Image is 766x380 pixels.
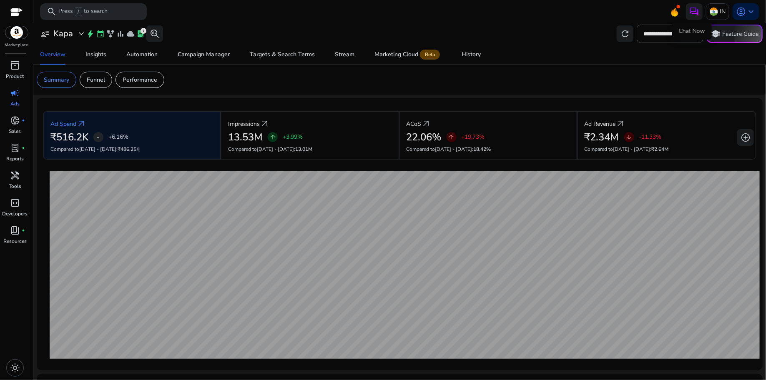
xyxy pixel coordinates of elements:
[585,120,616,128] p: Ad Revenue
[87,75,105,84] p: Funnel
[79,146,116,152] span: [DATE] - [DATE]
[75,7,82,16] span: /
[374,51,442,58] div: Marketing Cloud
[585,131,619,143] h2: ₹2.34M
[53,29,73,39] h3: Kapa
[228,120,260,128] p: Impressions
[741,132,751,142] span: add_circle
[723,30,759,38] p: Feature Guide
[123,75,157,84] p: Performance
[737,129,754,146] button: add_circle
[118,146,140,152] span: ₹486.25K
[5,42,28,48] p: Marketplace
[47,7,57,17] span: search
[474,146,491,152] span: 18.42%
[40,52,65,57] div: Overview
[97,132,100,142] span: -
[672,23,712,40] div: Chat Now
[283,134,303,140] p: +3.99%
[50,145,213,153] p: Compared to :
[9,127,21,135] p: Sales
[5,26,28,39] img: amazon.svg
[585,145,749,153] p: Compared to :
[335,52,354,57] div: Stream
[407,131,442,143] h2: 22.06%
[3,237,27,245] p: Resources
[50,131,88,143] h2: ₹516.2K
[228,145,392,153] p: Compared to :
[10,198,20,208] span: code_blocks
[260,119,270,129] a: arrow_outward
[462,134,485,140] p: +19.73%
[6,155,24,162] p: Reports
[228,131,263,143] h2: 13.53M
[435,146,472,152] span: [DATE] - [DATE]
[710,7,718,16] img: in.svg
[10,115,20,125] span: donut_small
[10,170,20,180] span: handyman
[136,30,145,38] span: lab_profile
[178,52,230,57] div: Campaign Manager
[10,60,20,70] span: inventory_2
[639,134,662,140] p: -11.33%
[10,363,20,373] span: light_mode
[269,134,276,140] span: arrow_upward
[6,72,24,80] p: Product
[150,29,160,39] span: search_insights
[620,29,630,39] span: refresh
[108,134,128,140] p: +6.16%
[44,75,69,84] p: Summary
[257,146,294,152] span: [DATE] - [DATE]
[448,134,455,140] span: arrow_upward
[295,146,312,152] span: 13.01M
[126,52,158,57] div: Automation
[146,25,163,42] button: search_insights
[22,229,25,232] span: fiber_manual_record
[720,4,726,19] p: IN
[711,29,721,39] span: school
[22,146,25,150] span: fiber_manual_record
[10,100,20,107] p: Ads
[420,50,440,60] span: Beta
[106,30,115,38] span: family_history
[422,119,432,129] a: arrow_outward
[85,52,106,57] div: Insights
[3,210,28,217] p: Developers
[10,88,20,98] span: campaign
[116,30,125,38] span: bar_chart
[10,225,20,235] span: book_4
[652,146,669,152] span: ₹2.64M
[40,29,50,39] span: user_attributes
[9,182,21,190] p: Tools
[626,134,633,140] span: arrow_downward
[462,52,481,57] div: History
[22,119,25,122] span: fiber_manual_record
[141,28,146,34] div: 1
[617,25,633,42] button: refresh
[736,7,746,17] span: account_circle
[76,29,86,39] span: expand_more
[10,143,20,153] span: lab_profile
[407,120,422,128] p: ACoS
[250,52,315,57] div: Targets & Search Terms
[746,7,756,17] span: keyboard_arrow_down
[613,146,650,152] span: [DATE] - [DATE]
[86,30,95,38] span: bolt
[126,30,135,38] span: cloud
[76,119,86,129] a: arrow_outward
[616,119,626,129] a: arrow_outward
[407,145,570,153] p: Compared to :
[707,25,763,43] button: schoolFeature Guide
[50,120,76,128] p: Ad Spend
[58,7,108,16] p: Press to search
[96,30,105,38] span: event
